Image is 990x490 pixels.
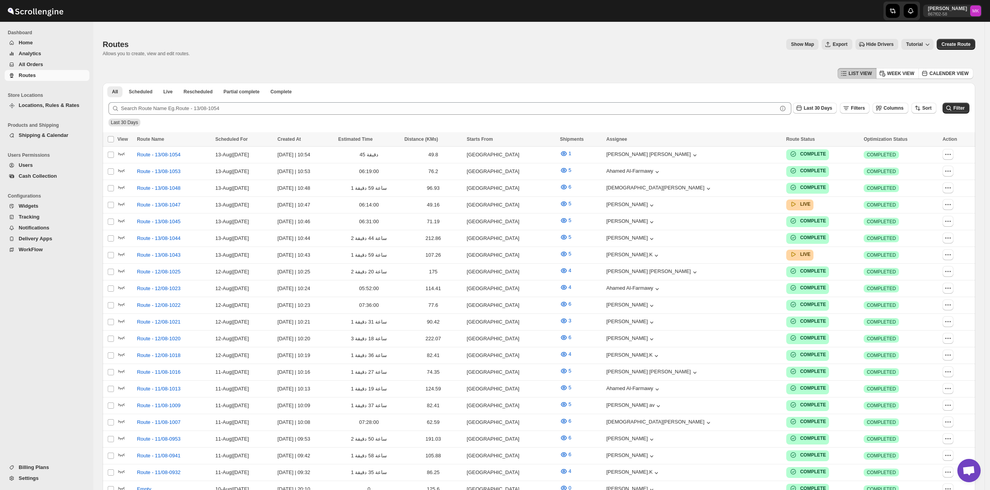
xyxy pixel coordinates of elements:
[132,416,185,429] button: Route - 11/08-1007
[568,201,571,206] span: 5
[5,212,89,222] button: Tracking
[19,475,38,481] span: Settings
[338,136,373,142] span: Estimated Time
[278,218,334,226] div: [DATE] | 10:46
[137,136,164,142] span: Route Name
[111,120,138,125] span: Last 30 Days
[800,402,826,408] b: COMPLETE
[338,184,400,192] div: 1 ساعة 59 دقيقة
[404,218,462,226] div: 71.19
[606,385,661,393] button: Ahamed Al-Farmawy
[568,468,571,474] span: 4
[278,234,334,242] div: [DATE] | 10:44
[789,284,826,292] button: COMPLETE
[789,317,826,325] button: COMPLETE
[789,434,826,442] button: COMPLETE
[137,318,180,326] span: Route - 12/08-1021
[555,365,576,377] button: 5
[800,352,826,357] b: COMPLETE
[957,459,981,482] a: دردشة مفتوحة
[19,247,43,252] span: WorkFlow
[5,48,89,59] button: Analytics
[5,100,89,111] button: Locations, Rules & Rates
[19,40,33,45] span: Home
[338,201,400,209] div: 06:14:00
[132,450,185,462] button: Route - 11/08-0941
[215,252,249,258] span: 13-Aug | [DATE]
[867,235,896,241] span: COMPLETED
[132,466,185,479] button: Route - 11/08-0932
[786,136,815,142] span: Route Status
[937,39,975,50] button: Create Route
[906,42,923,47] span: Tutorial
[5,70,89,81] button: Routes
[137,385,180,393] span: Route - 11/08-1013
[606,218,656,226] button: [PERSON_NAME]
[8,193,89,199] span: Configurations
[137,285,180,292] span: Route - 12/08-1023
[789,250,811,258] button: LIVE
[606,402,662,410] div: [PERSON_NAME] av
[555,248,576,260] button: 5
[215,136,248,142] span: Scheduled For
[789,217,826,225] button: COMPLETE
[789,367,826,375] button: COMPLETE
[107,86,122,97] button: All routes
[278,201,334,209] div: [DATE] | 10:47
[19,51,41,56] span: Analytics
[793,103,837,114] button: Last 30 Days
[404,201,462,209] div: 49.16
[132,399,185,412] button: Route - 11/08-1009
[568,268,571,273] span: 4
[789,451,826,459] button: COMPLETE
[606,452,656,460] button: [PERSON_NAME]
[555,348,576,360] button: 4
[568,418,571,424] span: 6
[867,185,896,191] span: COMPLETED
[568,234,571,240] span: 5
[800,168,826,173] b: COMPLETE
[555,231,576,243] button: 5
[786,39,819,50] button: Map action label
[555,398,576,411] button: 5
[606,268,698,276] button: [PERSON_NAME] [PERSON_NAME]
[338,251,400,259] div: 1 ساعة 59 دقيقة
[112,89,118,95] span: All
[840,103,869,114] button: Filters
[800,185,826,190] b: COMPLETE
[789,351,826,359] button: COMPLETE
[132,282,185,295] button: Route - 12/08-1023
[606,419,712,427] div: [DEMOGRAPHIC_DATA][PERSON_NAME]
[887,70,914,77] span: WEEK VIEW
[215,235,249,241] span: 13-Aug | [DATE]
[911,103,936,114] button: Sort
[278,251,334,259] div: [DATE] | 10:43
[132,299,185,311] button: Route - 12/08-1022
[8,92,89,98] span: Store Locations
[19,72,36,78] span: Routes
[864,136,908,142] span: Optimization Status
[132,149,185,161] button: Route - 13/08-1054
[278,151,334,159] div: [DATE] | 10:54
[467,218,555,226] div: [GEOGRAPHIC_DATA]
[606,302,656,310] button: [PERSON_NAME]
[606,469,660,477] div: [PERSON_NAME].K
[867,152,896,158] span: COMPLETED
[132,182,185,194] button: Route - 13/08-1048
[568,217,571,223] span: 5
[137,234,180,242] span: Route - 13/08-1044
[568,368,571,374] span: 5
[876,68,919,79] button: WEEK VIEW
[278,168,334,175] div: [DATE] | 10:53
[137,402,180,409] span: Route - 11/08-1009
[555,164,576,177] button: 5
[568,184,571,190] span: 6
[606,151,698,159] button: [PERSON_NAME] [PERSON_NAME]
[953,105,965,111] span: Filter
[800,436,826,441] b: COMPLETE
[568,318,571,324] span: 3
[5,37,89,48] button: Home
[606,201,656,209] div: [PERSON_NAME]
